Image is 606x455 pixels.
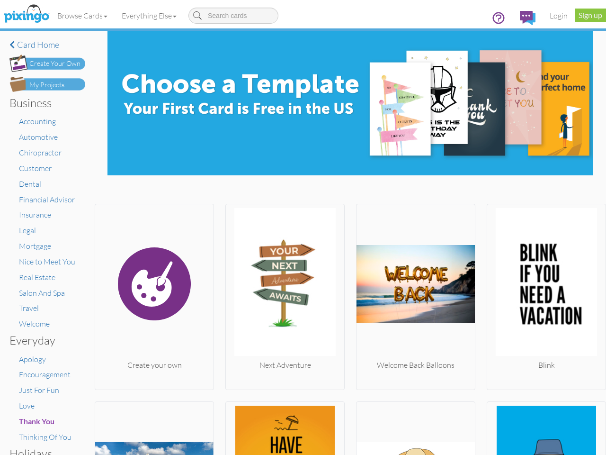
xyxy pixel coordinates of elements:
[19,417,54,426] a: Thank You
[19,117,56,126] a: Accounting
[95,208,214,360] img: create.svg
[9,40,85,50] a: Card home
[19,401,35,410] a: Love
[188,8,278,24] input: Search cards
[19,195,75,204] a: Financial Advisor
[1,2,52,26] img: pixingo logo
[356,208,475,360] img: 20250124-200456-ac61e44cdf43-250.png
[19,355,46,364] a: Apology
[115,4,184,27] a: Everything Else
[9,97,78,109] h3: Business
[226,208,344,360] img: 20250811-165541-04b25b21e4b4-250.jpg
[19,226,36,235] a: Legal
[95,360,214,371] div: Create your own
[543,4,575,27] a: Login
[50,4,115,27] a: Browse Cards
[9,334,78,346] h3: Everyday
[19,288,65,298] a: Salon And Spa
[19,417,54,426] span: Thank You
[107,31,593,175] img: e8896c0d-71ea-4978-9834-e4f545c8bf84.jpg
[19,148,62,157] a: Chiropractor
[520,11,535,25] img: comments.svg
[19,319,50,328] a: Welcome
[19,303,39,313] a: Travel
[19,432,71,442] a: Thinking Of You
[19,370,71,379] a: Encouragement
[19,179,41,189] a: Dental
[575,9,606,22] a: Sign up
[487,208,606,360] img: 20250416-225331-00ac61b41b59-250.jpg
[487,360,606,371] div: Blink
[19,385,59,395] a: Just For Fun
[19,132,58,142] a: Automotive
[19,257,75,266] a: Nice to Meet You
[9,77,85,92] img: my-projects-button.png
[356,360,475,371] div: Welcome Back Balloons
[19,273,55,282] a: Real Estate
[29,80,64,90] div: My Projects
[19,241,51,251] a: Mortgage
[9,55,85,72] img: create-own-button.png
[29,59,80,69] div: Create Your Own
[19,210,51,219] a: Insurance
[19,164,52,173] a: Customer
[226,360,344,371] div: Next Adventure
